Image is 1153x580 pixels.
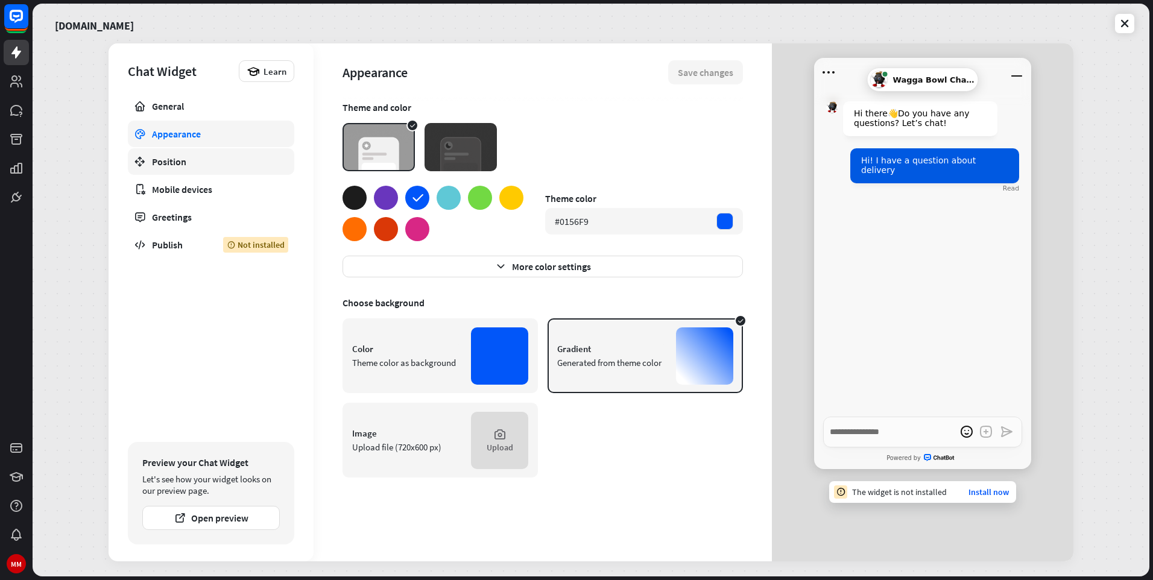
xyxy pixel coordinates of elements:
[867,68,979,92] div: Current agent's avatarWagga Bowl ChatBot
[854,109,969,128] span: Hi there 👋 Do you have any questions? Let’s chat!
[128,232,294,258] a: Publish Not installed
[343,101,743,113] div: Theme and color
[819,63,838,82] button: Open menu
[128,176,294,203] a: Mobile devices
[55,11,134,36] a: [DOMAIN_NAME]
[152,100,270,112] div: General
[870,71,887,88] img: Current agent's avatar
[142,456,280,468] div: Preview your Chat Widget
[264,66,286,77] span: Learn
[886,455,921,461] span: Powered by
[968,487,1009,497] a: Install now
[343,256,743,277] button: More color settings
[343,297,743,309] div: Choose background
[7,554,26,573] div: MM
[128,148,294,175] a: Position
[152,211,270,223] div: Greetings
[152,128,270,140] div: Appearance
[814,449,1031,467] a: Powered byChatBot
[1003,184,1019,192] div: Read
[555,215,589,227] div: #0156F9
[352,441,461,453] div: Upload file (720x600 px)
[128,63,233,80] div: Chat Widget
[142,506,280,530] button: Open preview
[487,442,513,453] div: Upload
[343,64,668,81] div: Appearance
[892,75,977,84] span: Wagga Bowl ChatBot
[352,427,461,439] div: Image
[823,417,1022,447] textarea: Write a message…
[957,422,976,441] button: open emoji picker
[142,473,280,496] div: Let's see how your widget looks on our preview page.
[861,156,976,175] span: Hi! I have a question about delivery
[128,121,294,147] a: Appearance
[545,192,743,204] div: Theme color
[997,422,1016,441] button: Send a message
[152,239,205,251] div: Publish
[352,357,461,368] div: Theme color as background
[223,237,288,253] div: Not installed
[152,156,270,168] div: Position
[352,343,461,355] div: Color
[10,5,46,41] button: Open LiveChat chat widget
[152,183,270,195] div: Mobile devices
[924,454,959,462] span: ChatBot
[852,487,947,497] div: The widget is not installed
[976,422,996,441] button: Add an attachment
[128,204,294,230] a: Greetings
[128,93,294,119] a: General
[826,101,838,113] img: Agent's avatar
[557,343,666,355] div: Gradient
[557,357,666,368] div: Generated from theme color
[1007,63,1026,82] button: Minimize window
[668,60,743,84] button: Save changes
